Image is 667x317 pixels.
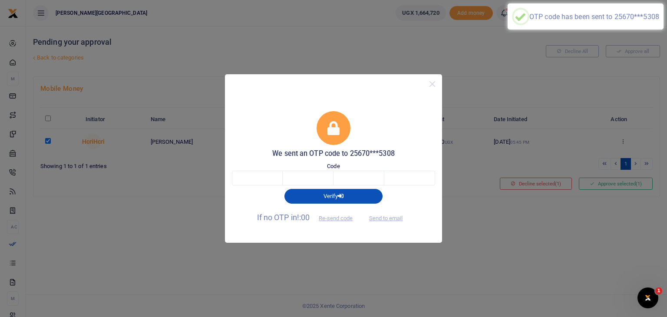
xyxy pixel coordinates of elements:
h5: We sent an OTP code to 25670***5308 [232,149,435,158]
span: !:00 [297,213,310,222]
span: If no OTP in [257,213,360,222]
div: OTP code has been sent to 25670***5308 [529,13,659,21]
button: Close [426,78,439,90]
button: Verify [284,189,383,204]
label: Code [327,162,340,171]
span: 1 [655,287,662,294]
iframe: Intercom live chat [637,287,658,308]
